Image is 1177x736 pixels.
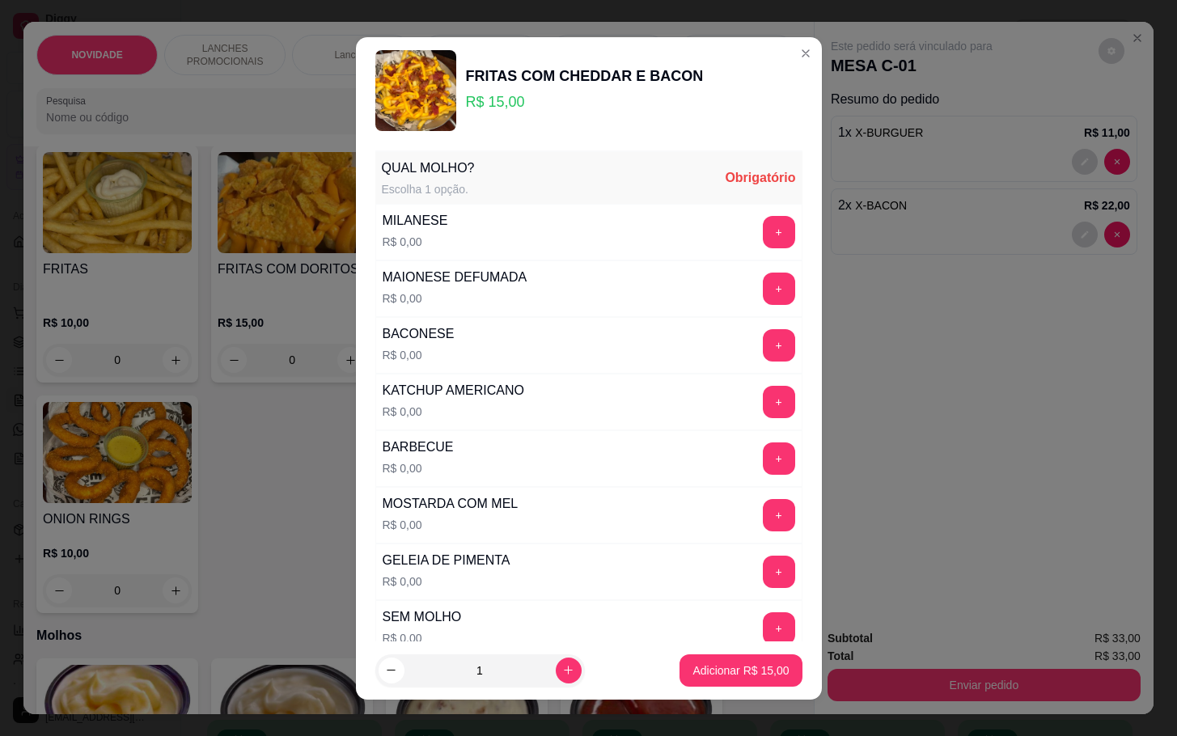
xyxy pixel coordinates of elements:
button: decrease-product-quantity [379,658,404,683]
p: R$ 0,00 [383,234,448,250]
button: add [763,442,795,475]
div: Escolha 1 opção. [382,181,475,197]
div: QUAL MOLHO? [382,159,475,178]
p: R$ 0,00 [383,460,454,476]
img: product-image [375,50,456,131]
div: FRITAS COM CHEDDAR E BACON [466,65,704,87]
p: R$ 0,00 [383,573,510,590]
button: Adicionar R$ 15,00 [680,654,802,687]
p: R$ 15,00 [466,91,704,113]
div: MAIONESE DEFUMADA [383,268,527,287]
div: GELEIA DE PIMENTA [383,551,510,570]
div: SEM MOLHO [383,607,462,627]
div: Obrigatório [725,168,795,188]
div: BACONESE [383,324,455,344]
button: add [763,273,795,305]
button: Close [793,40,819,66]
button: add [763,329,795,362]
button: add [763,556,795,588]
button: add [763,216,795,248]
p: R$ 0,00 [383,290,527,307]
div: MILANESE [383,211,448,231]
p: R$ 0,00 [383,630,462,646]
div: KATCHUP AMERICANO [383,381,524,400]
button: add [763,612,795,645]
div: BARBECUE [383,438,454,457]
p: R$ 0,00 [383,404,524,420]
button: add [763,386,795,418]
p: R$ 0,00 [383,517,519,533]
button: add [763,499,795,531]
p: R$ 0,00 [383,347,455,363]
button: increase-product-quantity [556,658,582,683]
p: Adicionar R$ 15,00 [692,662,789,679]
div: MOSTARDA COM MEL [383,494,519,514]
